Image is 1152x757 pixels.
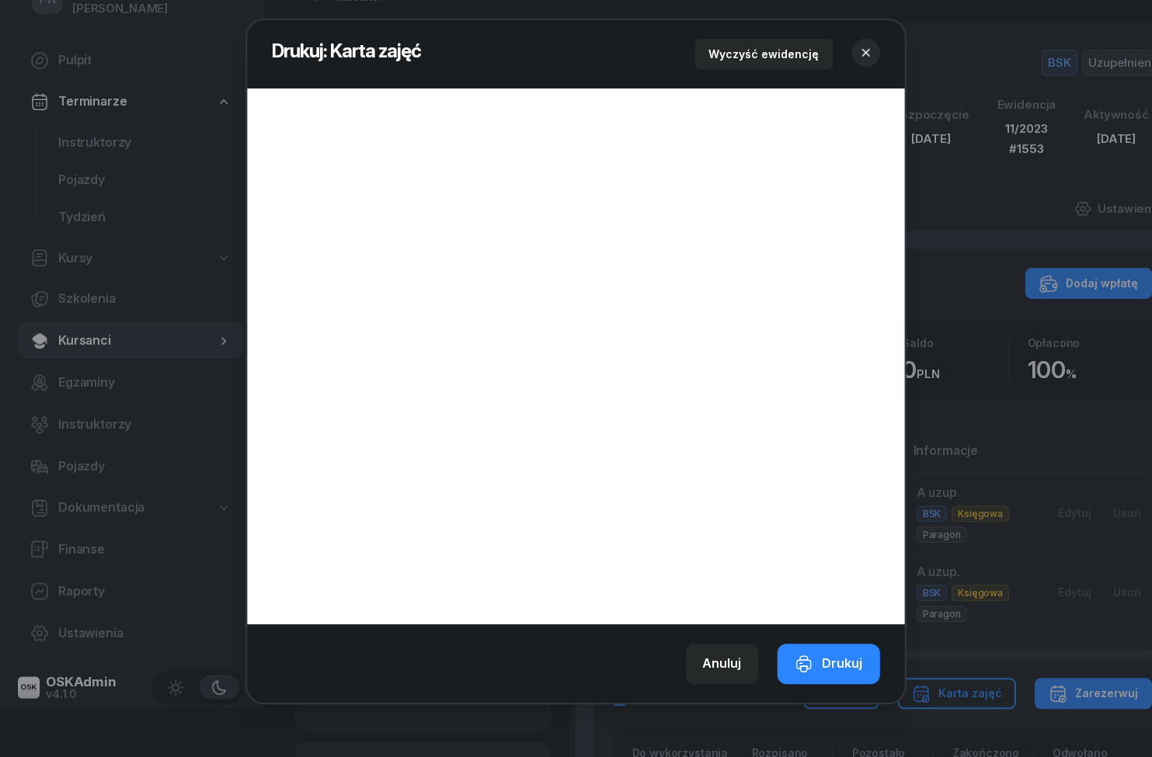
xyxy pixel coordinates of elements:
div: Wyczyść ewidencję [709,45,820,64]
button: Drukuj [778,644,880,684]
span: Drukuj: Karta zajęć [273,40,422,62]
button: Anuluj [686,644,759,684]
div: Drukuj [795,654,863,674]
div: Anuluj [703,654,742,674]
button: Wyczyść ewidencję [695,39,834,70]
